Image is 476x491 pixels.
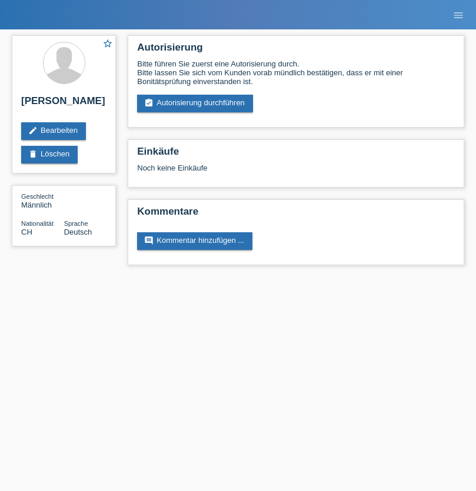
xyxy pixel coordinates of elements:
[64,228,92,236] span: Deutsch
[21,220,54,227] span: Nationalität
[137,206,455,223] h2: Kommentare
[102,38,113,51] a: star_border
[28,149,38,159] i: delete
[21,95,106,113] h2: [PERSON_NAME]
[21,146,78,163] a: deleteLöschen
[447,11,470,18] a: menu
[137,95,253,112] a: assignment_turned_inAutorisierung durchführen
[102,38,113,49] i: star_border
[28,126,38,135] i: edit
[137,42,455,59] h2: Autorisierung
[137,59,455,86] div: Bitte führen Sie zuerst eine Autorisierung durch. Bitte lassen Sie sich vom Kunden vorab mündlich...
[144,236,154,245] i: comment
[452,9,464,21] i: menu
[137,232,252,250] a: commentKommentar hinzufügen ...
[21,192,64,209] div: Männlich
[137,163,455,181] div: Noch keine Einkäufe
[21,193,54,200] span: Geschlecht
[137,146,455,163] h2: Einkäufe
[21,228,32,236] span: Schweiz
[64,220,88,227] span: Sprache
[144,98,154,108] i: assignment_turned_in
[21,122,86,140] a: editBearbeiten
